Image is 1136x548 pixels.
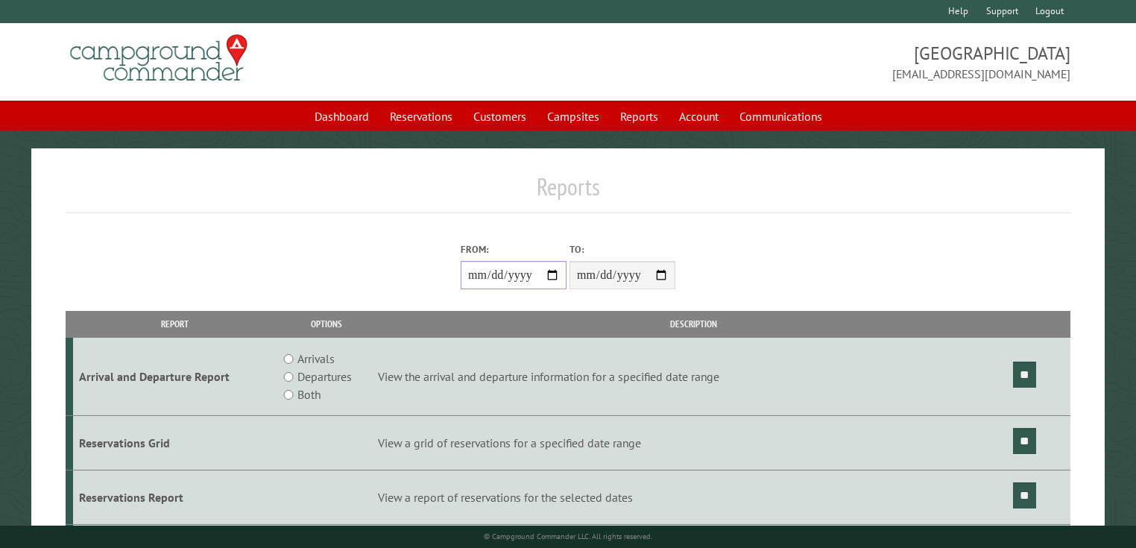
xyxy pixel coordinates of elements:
td: Arrival and Departure Report [73,338,277,416]
label: Both [297,385,321,403]
th: Report [73,311,277,337]
label: To: [569,242,675,256]
img: Campground Commander [66,29,252,87]
a: Dashboard [306,102,378,130]
a: Reservations [381,102,461,130]
td: View the arrival and departure information for a specified date range [376,338,1011,416]
a: Reports [611,102,667,130]
td: View a report of reservations for the selected dates [376,470,1011,524]
h1: Reports [66,172,1071,213]
a: Campsites [538,102,608,130]
span: [GEOGRAPHIC_DATA] [EMAIL_ADDRESS][DOMAIN_NAME] [568,41,1070,83]
small: © Campground Commander LLC. All rights reserved. [484,532,652,541]
a: Account [670,102,728,130]
a: Communications [730,102,831,130]
a: Customers [464,102,535,130]
td: Reservations Grid [73,416,277,470]
label: Arrivals [297,350,335,368]
label: From: [461,242,567,256]
td: Reservations Report [73,470,277,524]
td: View a grid of reservations for a specified date range [376,416,1011,470]
th: Options [277,311,376,337]
th: Description [376,311,1011,337]
label: Departures [297,368,352,385]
